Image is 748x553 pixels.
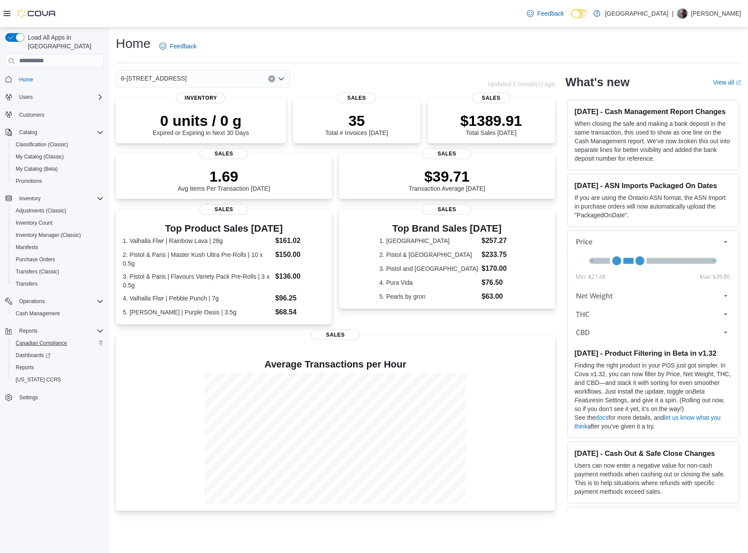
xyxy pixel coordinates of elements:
[16,232,81,239] span: Inventory Manager (Classic)
[12,230,84,240] a: Inventory Manager (Classic)
[16,296,48,307] button: Operations
[9,163,107,175] button: My Catalog (Beta)
[199,148,248,159] span: Sales
[19,298,45,305] span: Operations
[16,296,104,307] span: Operations
[379,250,478,259] dt: 2. Pistol & [GEOGRAPHIC_DATA]
[12,254,104,265] span: Purchase Orders
[575,349,732,357] h3: [DATE] - Product Filtering in Beta in v1.32
[12,230,104,240] span: Inventory Manager (Classic)
[16,74,37,85] a: Home
[337,93,376,103] span: Sales
[19,111,44,118] span: Customers
[2,126,107,138] button: Catalog
[16,280,37,287] span: Transfers
[12,350,104,361] span: Dashboards
[482,263,515,274] dd: $170.00
[275,236,325,246] dd: $161.02
[12,350,54,361] a: Dashboards
[575,193,732,219] p: If you are using the Ontario ASN format, the ASN Import in purchase orders will now automatically...
[379,278,478,287] dt: 4. Pura Vida
[9,307,107,320] button: Cash Management
[16,352,51,359] span: Dashboards
[121,73,187,84] span: 6-[STREET_ADDRESS]
[12,139,72,150] a: Classification (Classic)
[12,266,63,277] a: Transfers (Classic)
[12,338,71,348] a: Canadian Compliance
[12,218,104,228] span: Inventory Count
[5,70,104,427] nav: Complex example
[2,108,107,121] button: Customers
[12,152,104,162] span: My Catalog (Classic)
[16,219,53,226] span: Inventory Count
[736,80,741,85] svg: External link
[422,148,471,159] span: Sales
[9,151,107,163] button: My Catalog (Classic)
[9,278,107,290] button: Transfers
[176,93,225,103] span: Inventory
[16,165,58,172] span: My Catalog (Beta)
[523,5,567,22] a: Feedback
[12,164,104,174] span: My Catalog (Beta)
[409,168,485,185] p: $39.71
[2,391,107,404] button: Settings
[482,236,515,246] dd: $257.27
[16,364,34,371] span: Reports
[19,76,33,83] span: Home
[16,244,38,251] span: Manifests
[2,91,107,103] button: Users
[170,42,196,51] span: Feedback
[12,266,104,277] span: Transfers (Classic)
[16,141,68,148] span: Classification (Classic)
[116,35,151,52] h1: Home
[12,338,104,348] span: Canadian Compliance
[2,295,107,307] button: Operations
[482,291,515,302] dd: $63.00
[488,81,555,88] p: Updated 1 minute(s) ago
[482,250,515,260] dd: $233.75
[9,349,107,361] a: Dashboards
[12,242,104,253] span: Manifests
[16,193,104,204] span: Inventory
[575,413,732,431] p: See the for more details, and after you’ve given it a try.
[575,461,732,496] p: Users can now enter a negative value for non-cash payment methods when cashing out or closing the...
[9,205,107,217] button: Adjustments (Classic)
[596,414,609,421] a: docs
[575,181,732,190] h3: [DATE] - ASN Imports Packaged On Dates
[12,176,46,186] a: Promotions
[16,340,67,347] span: Canadian Compliance
[672,8,674,19] p: |
[12,139,104,150] span: Classification (Classic)
[275,250,325,260] dd: $150.00
[156,37,200,55] a: Feedback
[12,362,104,373] span: Reports
[311,330,360,340] span: Sales
[123,308,272,317] dt: 5. [PERSON_NAME] | Purple Oasis | 3.5g
[460,112,522,136] div: Total Sales [DATE]
[199,204,248,215] span: Sales
[16,310,60,317] span: Cash Management
[575,361,732,413] p: Finding the right product in your POS just got simpler. In Cova v1.32, you can now filter by Pric...
[278,75,285,82] button: Open list of options
[16,326,41,336] button: Reports
[325,112,388,129] p: 35
[153,112,249,129] p: 0 units / 0 g
[123,236,272,245] dt: 1. Valhalla Flwr | Rainbow Lava | 28g
[16,326,104,336] span: Reports
[422,204,471,215] span: Sales
[379,264,478,273] dt: 3. Pistol and [GEOGRAPHIC_DATA]
[12,279,104,289] span: Transfers
[19,129,37,136] span: Catalog
[379,292,478,301] dt: 5. Pearls by gron
[691,8,741,19] p: [PERSON_NAME]
[123,250,272,268] dt: 2. Pistol & Paris | Master Kush Ultra Pre-Rolls | 10 x 0.5g
[2,192,107,205] button: Inventory
[16,392,104,403] span: Settings
[460,112,522,129] p: $1389.91
[12,279,41,289] a: Transfers
[537,9,564,18] span: Feedback
[275,271,325,282] dd: $136.00
[16,74,104,85] span: Home
[178,168,270,185] p: 1.69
